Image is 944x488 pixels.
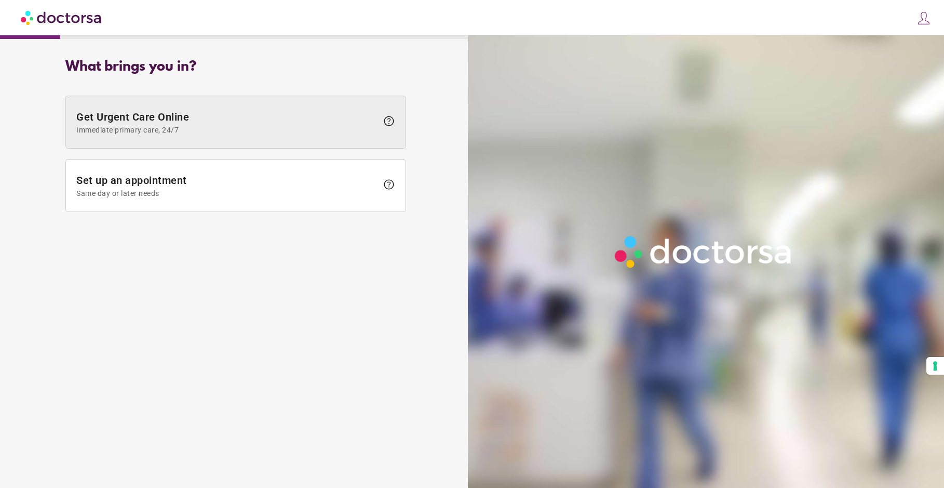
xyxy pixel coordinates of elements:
button: Your consent preferences for tracking technologies [926,357,944,375]
img: Logo-Doctorsa-trans-White-partial-flat.png [610,231,799,273]
span: Same day or later needs [76,189,377,197]
span: Set up an appointment [76,174,377,197]
span: Get Urgent Care Online [76,111,377,134]
div: What brings you in? [65,59,406,75]
img: Doctorsa.com [21,6,103,29]
span: Immediate primary care, 24/7 [76,126,377,134]
span: help [383,178,395,191]
img: icons8-customer-100.png [916,11,931,25]
span: help [383,115,395,127]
